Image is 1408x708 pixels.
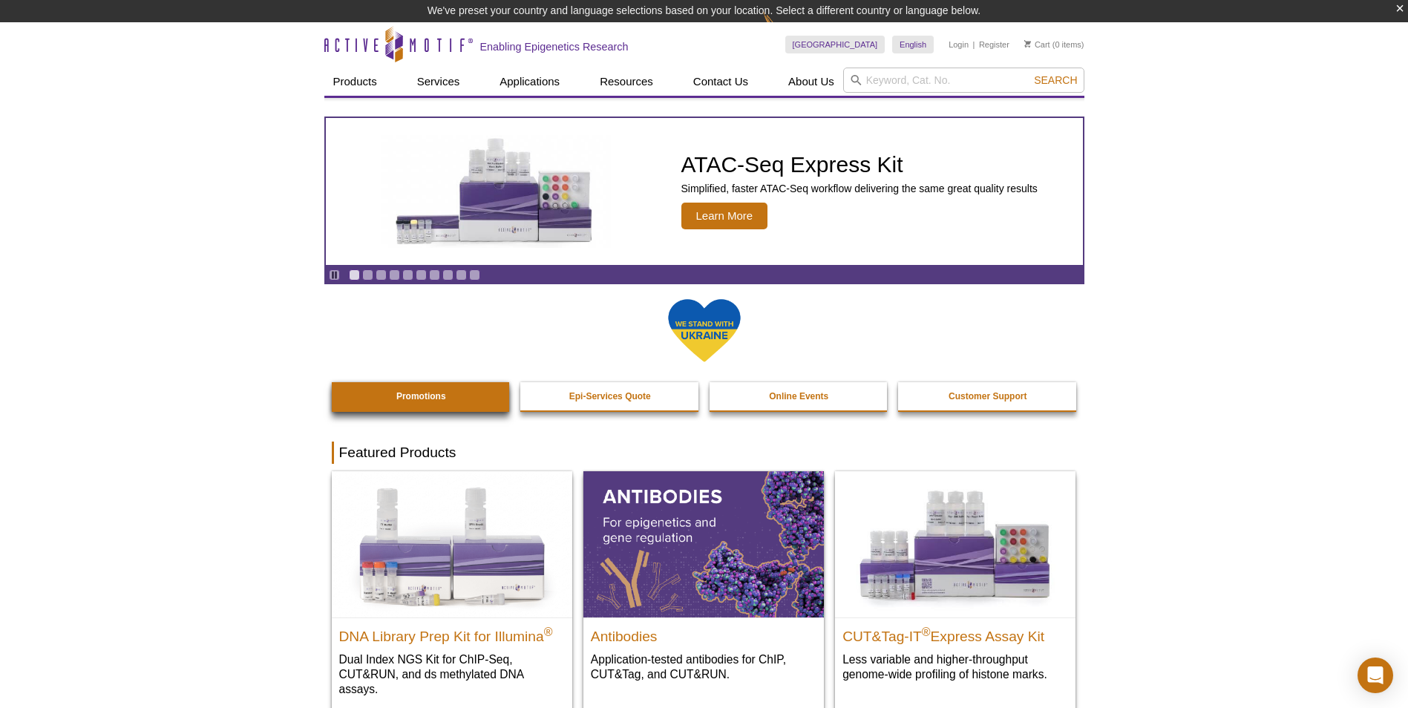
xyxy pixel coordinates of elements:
[1024,40,1031,47] img: Your Cart
[898,382,1078,410] a: Customer Support
[681,203,768,229] span: Learn More
[973,36,975,53] li: |
[835,471,1075,617] img: CUT&Tag-IT® Express Assay Kit
[569,391,651,401] strong: Epi-Services Quote
[326,118,1083,265] article: ATAC-Seq Express Kit
[326,118,1083,265] a: ATAC-Seq Express Kit ATAC-Seq Express Kit Simplified, faster ATAC-Seq workflow delivering the sam...
[339,652,565,697] p: Dual Index NGS Kit for ChIP-Seq, CUT&RUN, and ds methylated DNA assays.
[681,154,1038,176] h2: ATAC-Seq Express Kit
[591,622,816,644] h2: Antibodies
[979,39,1009,50] a: Register
[408,68,469,96] a: Services
[583,471,824,696] a: All Antibodies Antibodies Application-tested antibodies for ChIP, CUT&Tag, and CUT&RUN.
[949,39,969,50] a: Login
[949,391,1026,401] strong: Customer Support
[373,135,618,248] img: ATAC-Seq Express Kit
[456,269,467,281] a: Go to slide 9
[591,68,662,96] a: Resources
[667,298,741,364] img: We Stand With Ukraine
[402,269,413,281] a: Go to slide 5
[843,68,1084,93] input: Keyword, Cat. No.
[442,269,453,281] a: Go to slide 8
[376,269,387,281] a: Go to slide 3
[520,382,700,410] a: Epi-Services Quote
[339,622,565,644] h2: DNA Library Prep Kit for Illumina
[1024,39,1050,50] a: Cart
[480,40,629,53] h2: Enabling Epigenetics Research
[362,269,373,281] a: Go to slide 2
[769,391,828,401] strong: Online Events
[324,68,386,96] a: Products
[1024,36,1084,53] li: (0 items)
[710,382,889,410] a: Online Events
[332,471,572,617] img: DNA Library Prep Kit for Illumina
[591,652,816,682] p: Application-tested antibodies for ChIP, CUT&Tag, and CUT&RUN.
[469,269,480,281] a: Go to slide 10
[389,269,400,281] a: Go to slide 4
[1034,74,1077,86] span: Search
[329,269,340,281] a: Toggle autoplay
[892,36,934,53] a: English
[684,68,757,96] a: Contact Us
[763,11,802,46] img: Change Here
[842,652,1068,682] p: Less variable and higher-throughput genome-wide profiling of histone marks​.
[429,269,440,281] a: Go to slide 7
[416,269,427,281] a: Go to slide 6
[1358,658,1393,693] div: Open Intercom Messenger
[922,625,931,637] sup: ®
[544,625,553,637] sup: ®
[785,36,885,53] a: [GEOGRAPHIC_DATA]
[842,622,1068,644] h2: CUT&Tag-IT Express Assay Kit
[332,382,511,410] a: Promotions
[491,68,569,96] a: Applications
[779,68,843,96] a: About Us
[835,471,1075,696] a: CUT&Tag-IT® Express Assay Kit CUT&Tag-IT®Express Assay Kit Less variable and higher-throughput ge...
[396,391,446,401] strong: Promotions
[1029,73,1081,87] button: Search
[583,471,824,617] img: All Antibodies
[349,269,360,281] a: Go to slide 1
[681,182,1038,195] p: Simplified, faster ATAC-Seq workflow delivering the same great quality results
[332,442,1077,464] h2: Featured Products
